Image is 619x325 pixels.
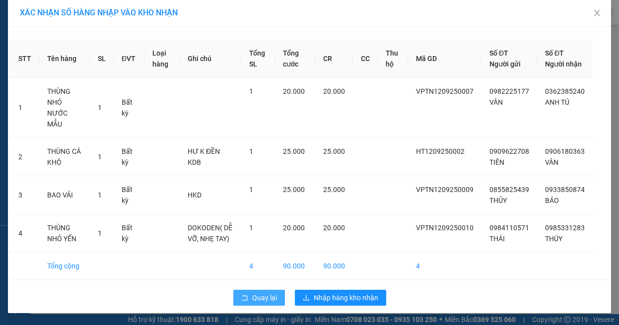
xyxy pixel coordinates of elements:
[323,87,345,95] span: 20.000
[545,60,582,68] span: Người nhận
[10,40,39,78] th: STT
[489,60,521,68] span: Người gửi
[283,147,305,155] span: 25.000
[188,147,220,166] span: HƯ K ĐỀN KDB
[295,290,386,306] button: downloadNhập hàng kho nhận
[545,49,564,57] span: Số ĐT
[10,78,39,138] td: 1
[545,196,559,204] span: BẢO
[114,214,144,253] td: Bất kỳ
[315,40,353,78] th: CR
[408,253,481,280] td: 4
[323,224,345,232] span: 20.000
[593,9,601,17] span: close
[545,158,558,166] span: VÂN
[10,138,39,176] td: 2
[241,294,248,302] span: rollback
[283,224,305,232] span: 20.000
[283,186,305,194] span: 25.000
[489,224,529,232] span: 0984110571
[114,40,144,78] th: ĐVT
[489,235,505,243] span: THÁI
[545,224,585,232] span: 0985331283
[323,147,345,155] span: 25.000
[489,196,507,204] span: THỦY
[489,147,529,155] span: 0909622708
[180,40,241,78] th: Ghi chú
[98,229,102,237] span: 1
[489,49,508,57] span: Số ĐT
[20,8,178,17] span: XÁC NHẬN SỐ HÀNG NHẬP VÀO KHO NHẬN
[249,186,253,194] span: 1
[489,158,504,166] span: TIÊN
[241,40,275,78] th: Tổng SL
[144,40,180,78] th: Loại hàng
[378,40,408,78] th: Thu hộ
[353,40,378,78] th: CC
[252,292,277,303] span: Quay lại
[114,176,144,214] td: Bất kỳ
[98,191,102,199] span: 1
[416,87,474,95] span: VPTN1209250007
[241,253,275,280] td: 4
[545,87,585,95] span: 0362385240
[39,214,90,253] td: THÙNG NHỎ YẾN
[10,214,39,253] td: 4
[90,40,114,78] th: SL
[489,87,529,95] span: 0982225177
[314,292,378,303] span: Nhập hàng kho nhận
[275,40,315,78] th: Tổng cước
[249,87,253,95] span: 1
[408,40,481,78] th: Mã GD
[10,176,39,214] td: 3
[303,294,310,302] span: download
[416,186,474,194] span: VPTN1209250009
[416,147,465,155] span: HT1209250002
[98,153,102,161] span: 1
[39,138,90,176] td: THÙNG CÁ KHÔ
[114,138,144,176] td: Bất kỳ
[545,235,562,243] span: THÚY
[39,40,90,78] th: Tên hàng
[233,290,285,306] button: rollbackQuay lại
[545,98,569,106] span: ANH TÚ
[545,147,585,155] span: 0906180363
[283,87,305,95] span: 20.000
[489,186,529,194] span: 0855825439
[416,224,474,232] span: VPTN1209250010
[188,224,232,243] span: DOKODEN( DỄ VỠ, NHẸ TAY)
[323,186,345,194] span: 25.000
[39,78,90,138] td: THÙNG NHỎ NƯỚC MẪU
[489,98,503,106] span: VÂN
[249,147,253,155] span: 1
[545,186,585,194] span: 0933850874
[98,104,102,112] span: 1
[315,253,353,280] td: 90.000
[188,191,202,199] span: HKD
[39,176,90,214] td: BAO VẢI
[114,78,144,138] td: Bất kỳ
[249,224,253,232] span: 1
[39,253,90,280] td: Tổng cộng
[275,253,315,280] td: 90.000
